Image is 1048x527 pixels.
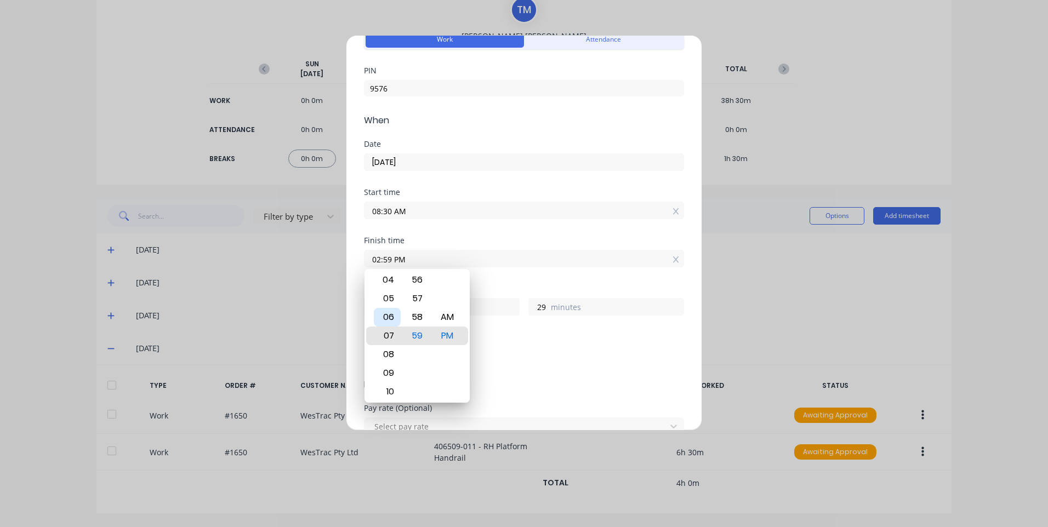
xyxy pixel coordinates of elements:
[364,404,684,412] div: Pay rate (Optional)
[366,31,524,48] button: Work
[372,269,402,403] div: Hour
[374,289,401,308] div: 05
[364,80,684,96] input: Enter PIN
[374,271,401,289] div: 04
[374,382,401,401] div: 10
[404,308,431,326] div: 58
[524,31,682,48] button: Attendance
[551,301,684,315] label: minutes
[374,364,401,382] div: 09
[364,114,684,127] span: When
[364,237,684,244] div: Finish time
[364,188,684,196] div: Start time
[374,345,401,364] div: 08
[404,326,431,345] div: 59
[404,289,431,308] div: 57
[364,378,684,391] span: Details
[529,299,548,315] input: 0
[364,67,684,75] div: PIN
[434,308,461,326] div: AM
[404,271,431,289] div: 56
[374,326,401,345] div: 07
[368,351,680,365] div: Add breaks
[364,333,684,341] div: Breaks
[434,326,461,345] div: PM
[364,140,684,148] div: Date
[374,308,401,326] div: 06
[402,269,432,403] div: Minute
[364,285,684,293] div: Hours worked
